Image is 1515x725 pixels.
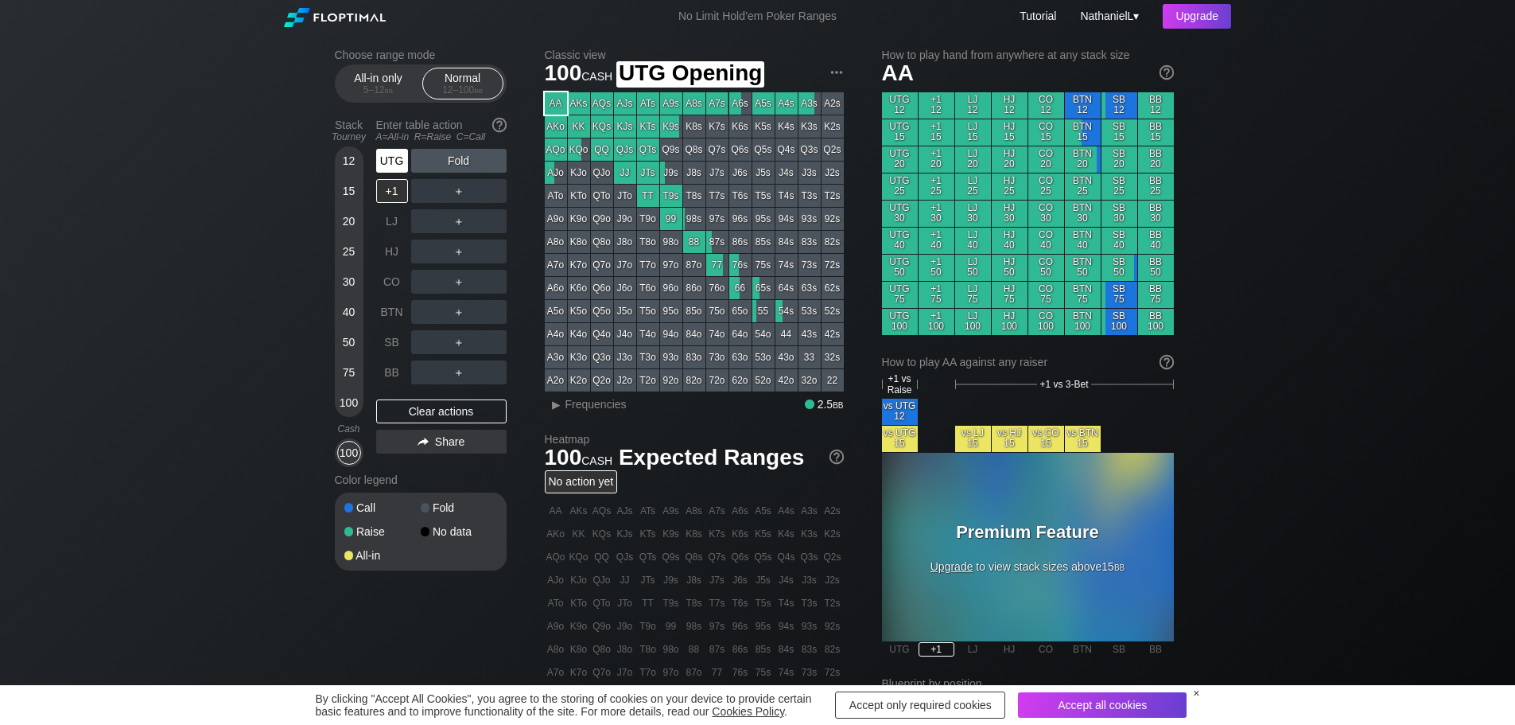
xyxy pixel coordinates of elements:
div: AJs [614,92,636,115]
div: 12 [337,149,361,173]
div: CO 75 [1028,282,1064,308]
div: ▾ [1076,7,1141,25]
div: K4s [775,115,798,138]
div: K2s [822,115,844,138]
div: 94s [775,208,798,230]
div: 77 [706,254,728,276]
div: Q9o [591,208,613,230]
div: KJs [614,115,636,138]
div: HJ 40 [992,228,1027,254]
div: JJ [614,162,636,184]
div: HJ 12 [992,92,1027,119]
div: SB 25 [1101,173,1137,200]
div: Q2s [822,138,844,161]
div: ＋ [411,270,507,294]
div: HJ 50 [992,255,1027,281]
img: Floptimal logo [284,8,386,27]
h2: Classic view [545,49,844,61]
div: J5o [614,300,636,322]
div: J2s [822,162,844,184]
div: 75o [706,300,728,322]
div: Q9s [660,138,682,161]
div: T5s [752,185,775,207]
div: +1 100 [919,309,954,335]
div: J2o [614,369,636,392]
div: 76s [729,254,752,276]
div: K8s [683,115,705,138]
div: J8s [683,162,705,184]
div: AKs [568,92,590,115]
div: QTs [637,138,659,161]
div: 87o [683,254,705,276]
div: 54o [752,323,775,345]
div: UTG 100 [882,309,918,335]
div: 88 [683,231,705,253]
div: 100 [337,441,361,465]
div: K3s [798,115,821,138]
div: BTN 15 [1065,119,1101,146]
div: UTG 20 [882,146,918,173]
div: 5 – 12 [345,84,412,95]
div: SB 20 [1101,146,1137,173]
div: ＋ [411,240,507,263]
div: 15 [337,179,361,203]
div: ＋ [411,300,507,324]
div: 83s [798,231,821,253]
div: K8o [568,231,590,253]
div: SB 75 [1101,282,1137,308]
img: help.32db89a4.svg [828,448,845,466]
div: 94o [660,323,682,345]
div: Q3s [798,138,821,161]
div: A7o [545,254,567,276]
div: BB [376,361,408,384]
div: Fold [411,149,507,173]
div: Q5s [752,138,775,161]
div: KTo [568,185,590,207]
div: T8s [683,185,705,207]
div: 85s [752,231,775,253]
div: UTG [376,149,408,173]
div: LJ [376,209,408,233]
div: CO 25 [1028,173,1064,200]
div: 84o [683,323,705,345]
div: 98s [683,208,705,230]
div: K9o [568,208,590,230]
div: UTG 12 [882,92,918,119]
div: A4o [545,323,567,345]
div: T6s [729,185,752,207]
div: Normal [426,68,499,99]
div: +1 20 [919,146,954,173]
div: T5o [637,300,659,322]
div: J9o [614,208,636,230]
div: Q6o [591,277,613,299]
div: KQs [591,115,613,138]
div: CO 20 [1028,146,1064,173]
div: Accept only required cookies [835,692,1005,719]
a: Cookies Policy [712,705,784,718]
div: T2s [822,185,844,207]
div: ATs [637,92,659,115]
div: TT [637,185,659,207]
div: Q7s [706,138,728,161]
div: 85o [683,300,705,322]
div: 62s [822,277,844,299]
div: 25 [337,240,361,263]
div: +1 15 [919,119,954,146]
div: CO 30 [1028,201,1064,227]
a: Tutorial [1020,10,1056,22]
div: 75 [337,361,361,384]
div: 83o [683,346,705,368]
div: J3o [614,346,636,368]
div: J7s [706,162,728,184]
div: CO 100 [1028,309,1064,335]
div: BB 30 [1138,201,1174,227]
div: 32s [822,346,844,368]
div: JTo [614,185,636,207]
div: LJ 12 [955,92,991,119]
div: +1 12 [919,92,954,119]
div: 99 [660,208,682,230]
div: K3o [568,346,590,368]
div: CO 12 [1028,92,1064,119]
div: J4s [775,162,798,184]
div: BTN 75 [1065,282,1101,308]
